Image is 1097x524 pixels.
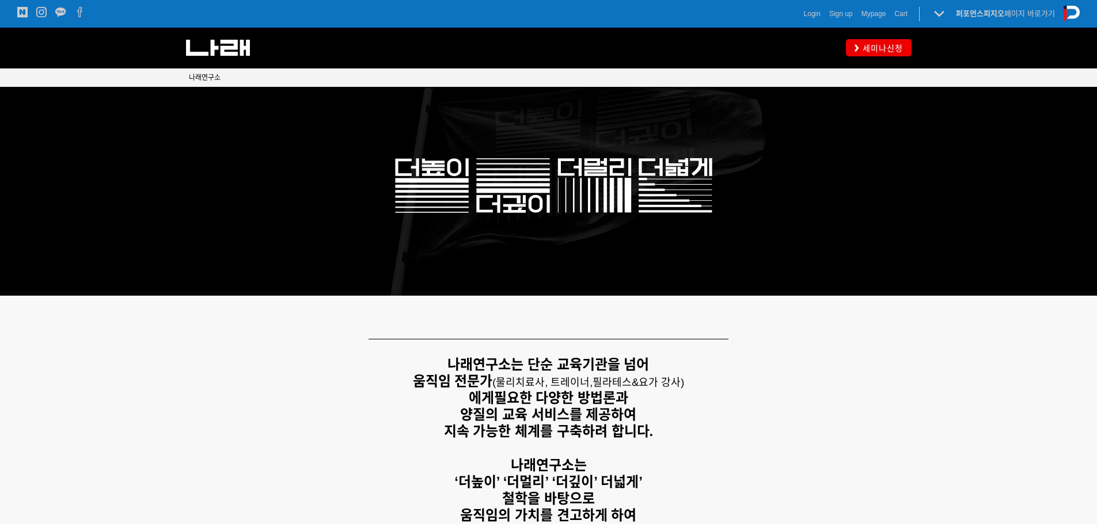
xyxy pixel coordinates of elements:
strong: 필요한 다양한 방법론과 [494,390,628,406]
span: 나래연구소 [189,74,221,82]
a: 나래연구소 [189,72,221,83]
strong: 나래연구소는 단순 교육기관을 넘어 [447,357,649,372]
strong: 철학을 바탕으로 [502,491,595,506]
a: Login [804,8,821,20]
span: 물리치료사, 트레이너, [496,377,593,388]
strong: ‘더높이’ ‘더멀리’ ‘더깊이’ 더넓게’ [454,474,643,489]
a: 퍼포먼스피지오페이지 바로가기 [956,9,1055,18]
a: Cart [894,8,908,20]
a: 세미나신청 [846,39,912,56]
strong: 에게 [469,390,494,406]
strong: 지속 가능한 체계를 구축하려 합니다. [444,423,653,439]
span: 세미나신청 [859,43,903,54]
span: 필라테스&요가 강사) [593,377,684,388]
strong: 움직임의 가치를 견고하게 하여 [460,507,636,523]
a: Sign up [829,8,853,20]
strong: 움직임 전문가 [413,373,493,389]
a: Mypage [861,8,886,20]
strong: 나래연구소는 [511,457,587,473]
strong: 양질의 교육 서비스를 제공하여 [460,407,636,422]
span: ( [492,377,593,388]
strong: 퍼포먼스피지오 [956,9,1004,18]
